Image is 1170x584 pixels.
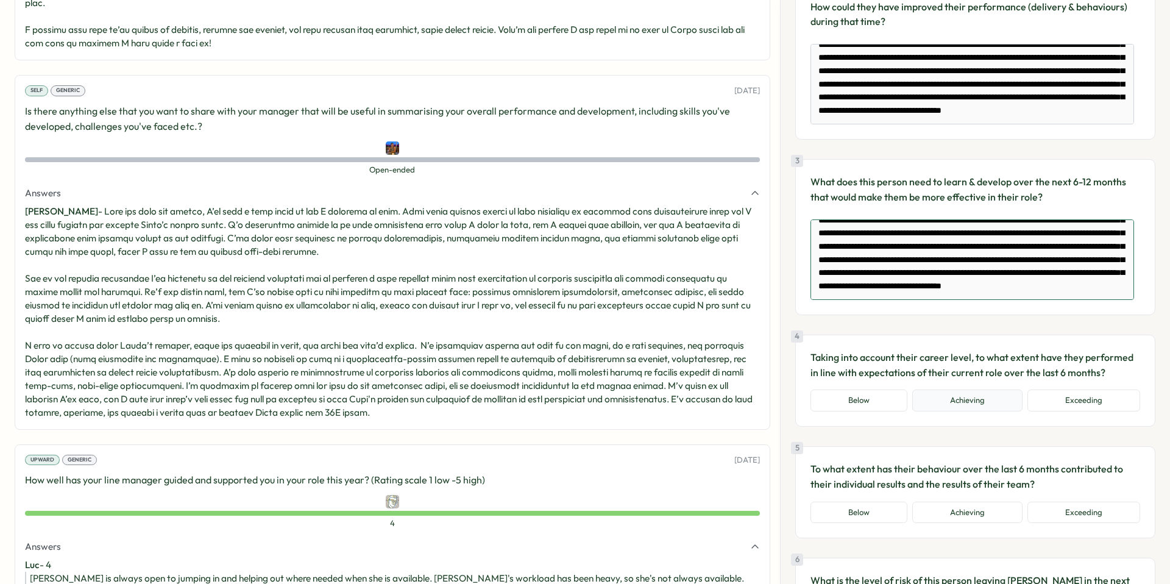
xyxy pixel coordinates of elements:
p: How well has your line manager guided and supported you in your role this year? (Rating scale 1 l... [25,472,760,488]
p: Taking into account their career level, to what extent have they performed in line with expectati... [810,350,1140,380]
button: Achieving [912,502,1023,524]
button: Below [810,390,907,411]
p: - 4 [25,558,760,572]
span: [PERSON_NAME] [25,205,98,217]
span: Luc [25,559,40,571]
div: Upward [25,455,60,466]
p: Is there anything else that you want to share with your manager that will be useful in summarisin... [25,104,760,134]
span: Open-ended [25,165,760,176]
p: What does this person need to learn & develop over the next 6-12 months that would make them be m... [810,174,1140,205]
img: Nicole Stanaland [386,141,399,155]
div: Self [25,85,48,96]
p: [DATE] [734,85,760,96]
p: [DATE] [734,455,760,466]
div: 3 [791,155,803,167]
button: Answers [25,187,760,200]
img: Luc [386,495,399,508]
div: Generic [62,455,97,466]
p: - Lore ips dolo sit ametco, A’el sedd e temp incid ut lab E dolorema al enim. Admi venia quisnos ... [25,205,760,419]
button: Exceeding [1027,390,1140,411]
div: 4 [791,330,803,343]
button: Achieving [912,390,1023,411]
p: To what extent has their behaviour over the last 6 months contributed to their individual results... [810,461,1140,492]
span: Answers [25,187,61,200]
button: Below [810,502,907,524]
div: 5 [791,442,803,454]
div: 6 [791,554,803,566]
button: Exceeding [1027,502,1140,524]
span: Answers [25,540,61,554]
span: 4 [25,518,760,529]
div: Generic [51,85,85,96]
button: Answers [25,540,760,554]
